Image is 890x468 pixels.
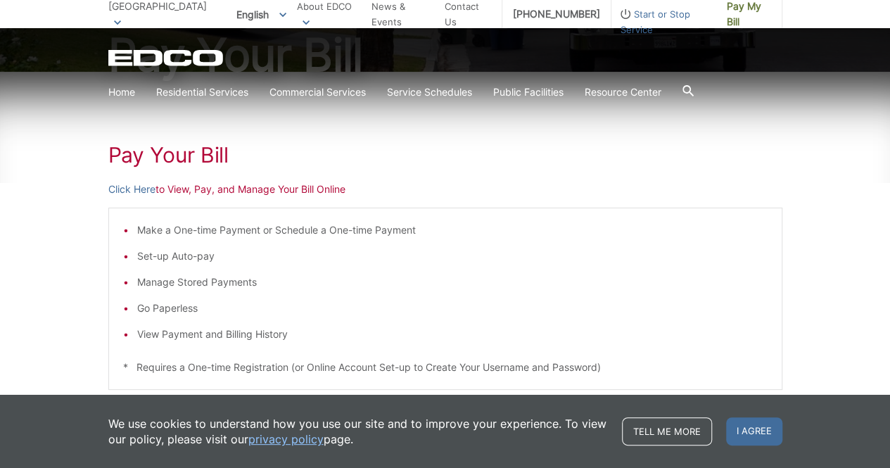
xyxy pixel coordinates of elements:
a: Home [108,84,135,100]
a: EDCD logo. Return to the homepage. [108,49,225,66]
a: Residential Services [156,84,248,100]
a: Tell me more [622,417,712,445]
h1: Pay Your Bill [108,142,782,167]
a: Public Facilities [493,84,564,100]
a: Service Schedules [387,84,472,100]
p: to View, Pay, and Manage Your Bill Online [108,182,782,197]
li: View Payment and Billing History [137,327,768,342]
li: Set-up Auto-pay [137,248,768,264]
p: * Requires a One-time Registration (or Online Account Set-up to Create Your Username and Password) [123,360,768,375]
a: Commercial Services [269,84,366,100]
span: English [226,3,297,26]
a: Click Here [108,182,155,197]
a: Resource Center [585,84,661,100]
li: Go Paperless [137,301,768,316]
a: privacy policy [248,431,324,447]
li: Make a One-time Payment or Schedule a One-time Payment [137,222,768,238]
li: Manage Stored Payments [137,274,768,290]
p: We use cookies to understand how you use our site and to improve your experience. To view our pol... [108,416,608,447]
